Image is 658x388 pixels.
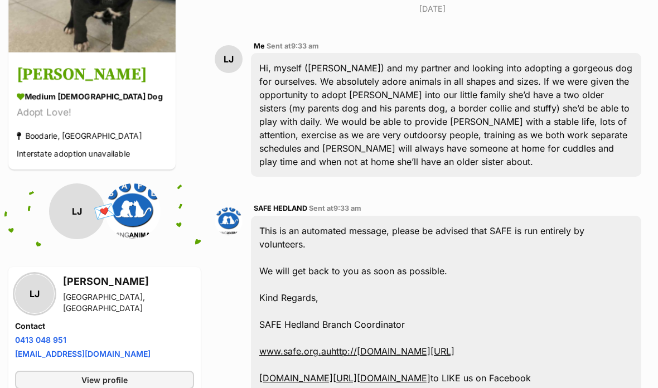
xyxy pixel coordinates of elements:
[15,274,54,313] div: LJ
[254,42,265,50] span: Me
[215,207,243,235] img: SAFE HEDLAND profile pic
[17,90,167,102] div: medium [DEMOGRAPHIC_DATA] Dog
[15,321,194,332] h4: Contact
[15,335,66,345] a: 0413 048 951
[254,204,307,212] span: SAFE HEDLAND
[15,349,151,358] a: [EMAIL_ADDRESS][DOMAIN_NAME]
[259,372,430,384] a: [DOMAIN_NAME][URL][DOMAIN_NAME]
[17,105,167,120] div: Adopt Love!
[309,204,361,212] span: Sent at
[259,346,454,357] a: www.safe.org.auhttp://[DOMAIN_NAME][URL]
[105,183,161,239] img: SAFE Port Hedland (Saving Animals From Euthanasia) profile pic
[215,45,243,73] div: LJ
[17,149,130,158] span: Interstate adoption unavailable
[63,292,194,314] div: [GEOGRAPHIC_DATA], [GEOGRAPHIC_DATA]
[267,42,319,50] span: Sent at
[17,128,142,143] div: Boodarie, [GEOGRAPHIC_DATA]
[63,274,194,289] h3: [PERSON_NAME]
[251,53,641,177] div: Hi, myself ([PERSON_NAME]) and my partner and looking into adopting a gorgeous dog for ourselves....
[17,62,167,88] h3: [PERSON_NAME]
[291,42,319,50] span: 9:33 am
[92,200,117,224] span: 💌
[81,374,128,386] span: View profile
[333,204,361,212] span: 9:33 am
[49,183,105,239] div: LJ
[215,3,650,14] p: [DATE]
[8,54,176,169] a: [PERSON_NAME] medium [DEMOGRAPHIC_DATA] Dog Adopt Love! Boodarie, [GEOGRAPHIC_DATA] Interstate ad...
